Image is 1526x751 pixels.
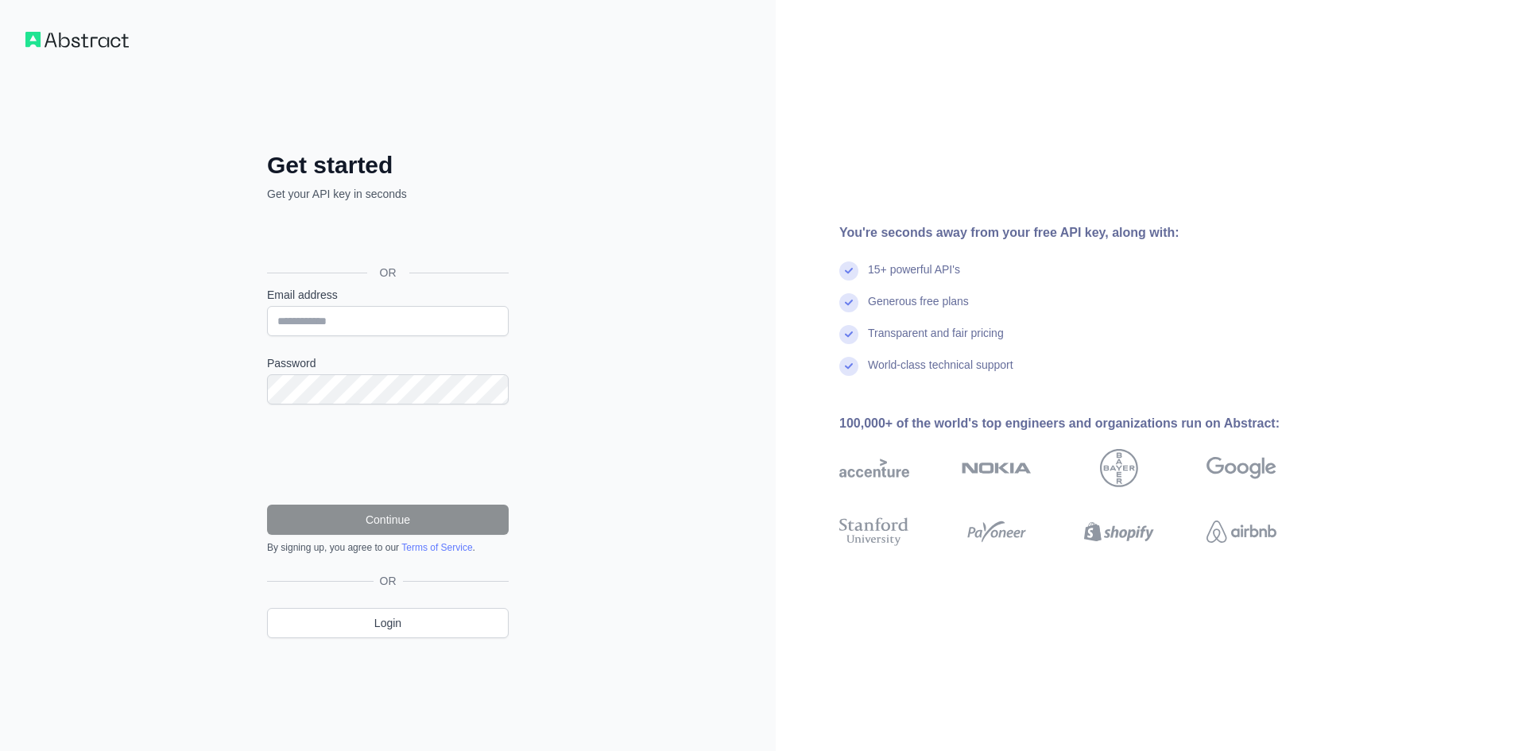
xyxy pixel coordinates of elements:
[267,287,509,303] label: Email address
[1084,514,1154,549] img: shopify
[267,541,509,554] div: By signing up, you agree to our .
[839,223,1327,242] div: You're seconds away from your free API key, along with:
[868,261,960,293] div: 15+ powerful API's
[839,514,909,549] img: stanford university
[839,357,858,376] img: check mark
[267,151,509,180] h2: Get started
[1206,449,1276,487] img: google
[1206,514,1276,549] img: airbnb
[401,542,472,553] a: Terms of Service
[839,325,858,344] img: check mark
[868,357,1013,389] div: World-class technical support
[25,32,129,48] img: Workflow
[267,505,509,535] button: Continue
[1100,449,1138,487] img: bayer
[962,514,1032,549] img: payoneer
[962,449,1032,487] img: nokia
[868,325,1004,357] div: Transparent and fair pricing
[267,608,509,638] a: Login
[267,186,509,202] p: Get your API key in seconds
[367,265,409,281] span: OR
[868,293,969,325] div: Generous free plans
[259,219,513,254] iframe: Botón Iniciar sesión con Google
[374,573,403,589] span: OR
[267,355,509,371] label: Password
[839,449,909,487] img: accenture
[839,414,1327,433] div: 100,000+ of the world's top engineers and organizations run on Abstract:
[839,261,858,281] img: check mark
[839,293,858,312] img: check mark
[267,424,509,486] iframe: reCAPTCHA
